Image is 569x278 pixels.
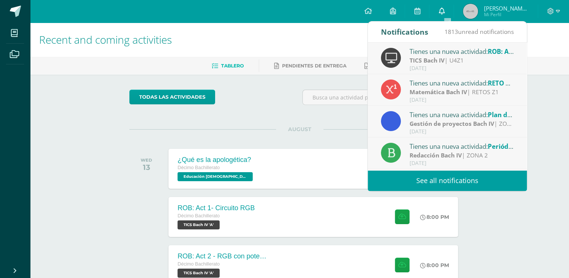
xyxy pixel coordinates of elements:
strong: TICS Bach IV [410,56,445,64]
a: See all notifications [368,170,527,191]
span: Plan de acción [488,110,533,119]
div: | RETOS Z1 [410,88,514,96]
div: | ZONA 1 [410,119,514,128]
strong: Redacción Bach IV [410,151,462,159]
span: Décimo Bachillerato [178,261,220,267]
div: | U4Z1 [410,56,514,65]
div: ROB: Act 1- Circuito RGB [178,204,255,212]
img: 45x45 [463,4,478,19]
div: [DATE] [410,65,514,72]
strong: Gestión de proyectos Bach IV [410,119,494,128]
div: WED [141,157,152,163]
div: [DATE] [410,128,514,135]
a: todas las Actividades [129,90,215,104]
div: 8:00 PM [420,262,449,269]
span: unread notifications [445,27,514,36]
div: Notifications [381,21,428,42]
a: Pendientes de entrega [274,60,346,72]
span: 1813 [445,27,458,36]
div: ROB: Act 2 - RGB con potenciómetro [178,252,268,260]
span: Recent and coming activities [39,32,172,47]
span: Tablero [221,63,244,69]
span: Décimo Bachillerato [178,165,220,170]
div: [DATE] [410,160,514,166]
div: Tienes una nueva actividad: [410,141,514,151]
span: Pendientes de entrega [282,63,346,69]
span: RETO MATE. 1, U4Z1 [488,79,550,87]
strong: Matemática Bach IV [410,88,467,96]
span: Educación Cristiana Bach IV 'A' [178,172,253,181]
span: AUGUST [276,126,323,133]
div: Tienes una nueva actividad: [410,46,514,56]
span: Décimo Bachillerato [178,213,220,218]
div: [DATE] [410,97,514,103]
div: Tienes una nueva actividad: [410,78,514,88]
div: Tienes una nueva actividad: [410,110,514,119]
a: Entregadas [364,60,406,72]
span: Mi Perfil [484,11,529,18]
div: 13 [141,163,152,172]
a: Tablero [212,60,244,72]
span: Periódico escolar [488,142,542,151]
span: TICS Bach IV 'A' [178,220,220,229]
input: Busca una actividad próxima aquí... [303,90,469,105]
span: [PERSON_NAME] [PERSON_NAME] [484,5,529,12]
span: TICS Bach IV 'A' [178,269,220,278]
div: ¿Qué es la apologética? [178,156,255,164]
div: 8:00 PM [420,214,449,220]
div: | ZONA 2 [410,151,514,160]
